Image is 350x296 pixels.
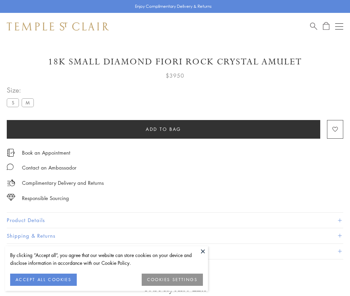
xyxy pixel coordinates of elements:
h1: 18K Small Diamond Fiori Rock Crystal Amulet [7,56,343,68]
span: $3950 [166,71,184,80]
button: Product Details [7,213,343,228]
label: S [7,98,19,107]
button: Add to bag [7,120,320,139]
img: MessageIcon-01_2.svg [7,163,14,170]
button: ACCEPT ALL COOKIES [10,274,77,286]
button: Gifting [7,244,343,259]
button: Shipping & Returns [7,228,343,243]
img: icon_delivery.svg [7,179,15,187]
p: Complimentary Delivery and Returns [22,179,104,187]
div: By clicking “Accept all”, you agree that our website can store cookies on your device and disclos... [10,251,203,267]
img: Temple St. Clair [7,22,109,31]
label: M [22,98,34,107]
a: Book an Appointment [22,149,70,156]
a: Search [310,22,317,31]
div: Contact an Ambassador [22,163,76,172]
p: Enjoy Complimentary Delivery & Returns [135,3,212,10]
div: Responsible Sourcing [22,194,69,202]
button: Open navigation [335,22,343,31]
a: Open Shopping Bag [323,22,329,31]
span: Size: [7,84,37,96]
button: COOKIES SETTINGS [142,274,203,286]
img: icon_appointment.svg [7,149,15,157]
img: icon_sourcing.svg [7,194,15,201]
span: Add to bag [146,125,181,133]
